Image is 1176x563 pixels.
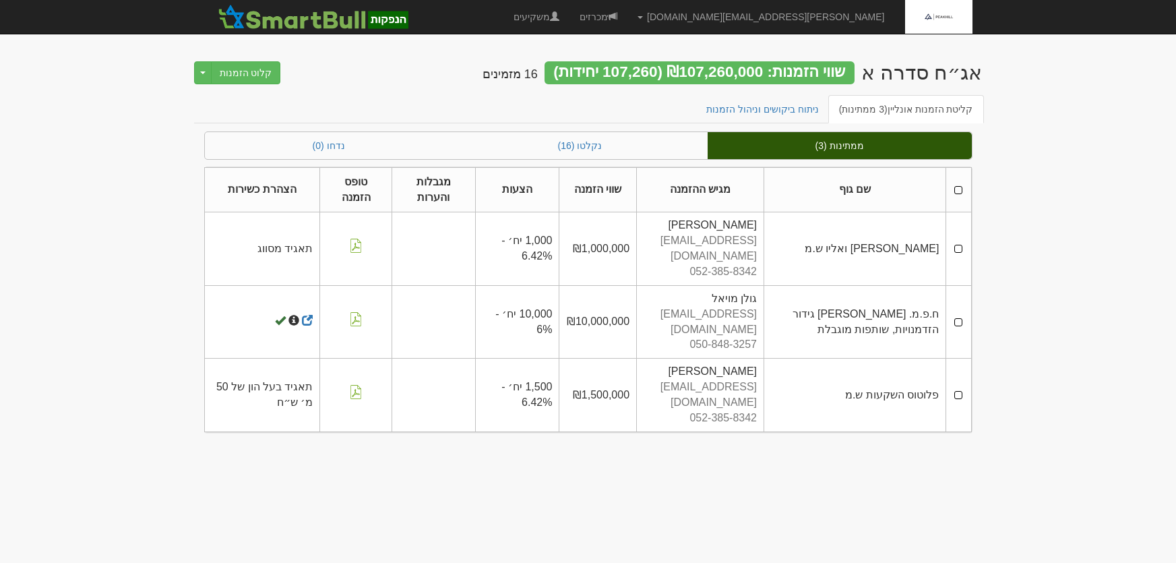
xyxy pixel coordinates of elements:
[644,233,757,264] div: [EMAIL_ADDRESS][DOMAIN_NAME]
[644,337,757,353] div: 050-848-3257
[216,381,313,408] span: תאגיד בעל הון של 50 מ׳ ש״ח
[257,243,313,254] span: תאגיד מסווג
[644,291,757,307] div: גולן מויאל
[637,167,764,212] th: מגיש ההזמנה
[764,167,946,212] th: שם גוף
[495,308,552,335] span: 10,000 יח׳ - 6%
[695,95,830,123] a: ניתוח ביקושים וניהול הזמנות
[861,61,983,84] div: Peakhill Mortgage Income, LP - אג״ח (סדרה א) - הנפקה לציבור
[501,235,552,262] span: 1,000 יח׳ - 6.42%
[349,385,363,399] img: pdf-file-icon.png
[349,239,363,253] img: pdf-file-icon.png
[708,132,972,159] a: ממתינות (3)
[559,167,637,212] th: שווי הזמנה
[392,167,476,212] th: מגבלות והערות
[475,167,559,212] th: הצעות
[644,218,757,233] div: [PERSON_NAME]
[483,68,538,82] h4: 16 מזמינים
[839,104,888,115] span: (3 ממתינות)
[559,285,637,358] td: ₪10,000,000
[644,380,757,411] div: [EMAIL_ADDRESS][DOMAIN_NAME]
[320,167,392,212] th: טופס הזמנה
[501,381,552,408] span: 1,500 יח׳ - 6.42%
[205,132,453,159] a: נדחו (0)
[453,132,708,159] a: נקלטו (16)
[545,61,855,84] div: שווי הזמנות: ₪107,260,000 (107,260 יחידות)
[764,359,946,432] td: פלוטוס השקעות ש.מ
[211,61,281,84] button: קלוט הזמנות
[828,95,984,123] a: קליטת הזמנות אונליין(3 ממתינות)
[644,307,757,338] div: [EMAIL_ADDRESS][DOMAIN_NAME]
[764,212,946,285] td: [PERSON_NAME] ואליו ש.מ
[349,312,363,326] img: pdf-file-icon.png
[559,359,637,432] td: ₪1,500,000
[644,364,757,380] div: [PERSON_NAME]
[644,411,757,426] div: 052-385-8342
[559,212,637,285] td: ₪1,000,000
[764,285,946,358] td: ח.פ.מ. [PERSON_NAME] גידור הזדמנויות, שותפות מוגבלת
[214,3,412,30] img: SmartBull Logo
[644,264,757,280] div: 052-385-8342
[204,167,320,212] th: הצהרת כשירות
